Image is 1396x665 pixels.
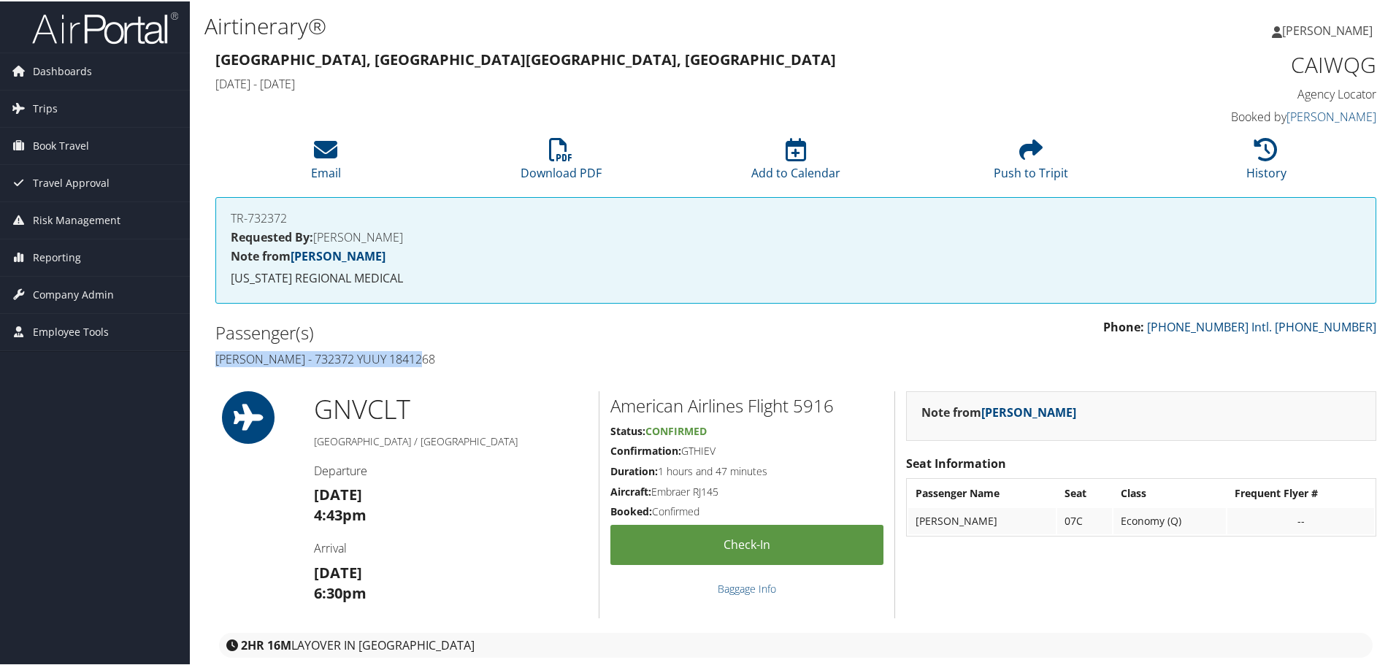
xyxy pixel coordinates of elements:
[1282,21,1373,37] span: [PERSON_NAME]
[751,145,840,180] a: Add to Calendar
[610,463,883,477] h5: 1 hours and 47 minutes
[204,9,993,40] h1: Airtinerary®
[215,319,785,344] h2: Passenger(s)
[241,636,291,652] strong: 2HR 16M
[231,230,1361,242] h4: [PERSON_NAME]
[610,392,883,417] h2: American Airlines Flight 5916
[219,631,1373,656] div: layover in [GEOGRAPHIC_DATA]
[33,312,109,349] span: Employee Tools
[610,503,652,517] strong: Booked:
[1113,507,1226,533] td: Economy (Q)
[610,442,681,456] strong: Confirmation:
[231,268,1361,287] p: [US_STATE] REGIONAL MEDICAL
[33,52,92,88] span: Dashboards
[1057,507,1112,533] td: 07C
[1147,318,1376,334] a: [PHONE_NUMBER] Intl. [PHONE_NUMBER]
[1103,318,1144,334] strong: Phone:
[981,403,1076,419] a: [PERSON_NAME]
[314,561,362,581] strong: [DATE]
[610,483,651,497] strong: Aircraft:
[1286,107,1376,123] a: [PERSON_NAME]
[610,463,658,477] strong: Duration:
[314,483,362,503] strong: [DATE]
[1113,479,1226,505] th: Class
[610,503,883,518] h5: Confirmed
[718,580,776,594] a: Baggage Info
[231,228,313,244] strong: Requested By:
[314,582,367,601] strong: 6:30pm
[610,483,883,498] h5: Embraer RJ145
[314,433,588,447] h5: [GEOGRAPHIC_DATA] / [GEOGRAPHIC_DATA]
[33,164,110,200] span: Travel Approval
[1057,479,1112,505] th: Seat
[32,9,178,44] img: airportal-logo.png
[908,507,1056,533] td: [PERSON_NAME]
[33,238,81,274] span: Reporting
[1272,7,1387,51] a: [PERSON_NAME]
[1102,107,1376,123] h4: Booked by
[33,89,58,126] span: Trips
[1235,513,1367,526] div: --
[314,539,588,555] h4: Arrival
[906,454,1006,470] strong: Seat Information
[610,523,883,564] a: Check-in
[610,423,645,437] strong: Status:
[311,145,341,180] a: Email
[215,48,836,68] strong: [GEOGRAPHIC_DATA], [GEOGRAPHIC_DATA] [GEOGRAPHIC_DATA], [GEOGRAPHIC_DATA]
[908,479,1056,505] th: Passenger Name
[314,461,588,477] h4: Departure
[215,350,785,366] h4: [PERSON_NAME] - 732372 YUUY 1841268
[521,145,602,180] a: Download PDF
[314,390,588,426] h1: GNV CLT
[33,201,120,237] span: Risk Management
[1246,145,1286,180] a: History
[1102,85,1376,101] h4: Agency Locator
[1102,48,1376,79] h1: CAIWQG
[33,275,114,312] span: Company Admin
[645,423,707,437] span: Confirmed
[231,247,386,263] strong: Note from
[33,126,89,163] span: Book Travel
[231,211,1361,223] h4: TR-732372
[291,247,386,263] a: [PERSON_NAME]
[921,403,1076,419] strong: Note from
[314,504,367,523] strong: 4:43pm
[610,442,883,457] h5: GTHIEV
[994,145,1068,180] a: Push to Tripit
[1227,479,1374,505] th: Frequent Flyer #
[215,74,1081,91] h4: [DATE] - [DATE]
